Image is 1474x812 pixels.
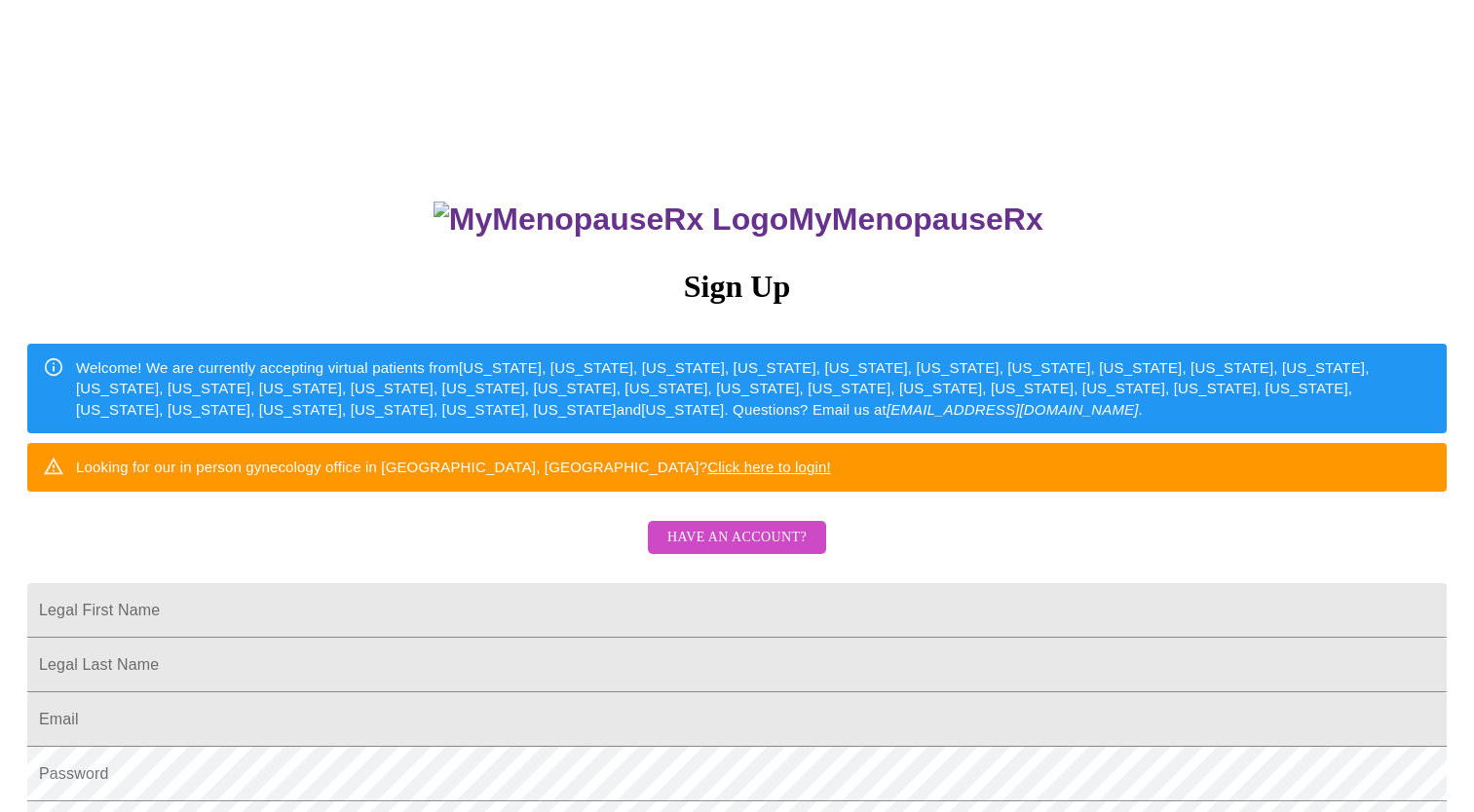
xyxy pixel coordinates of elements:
a: Have an account? [643,541,831,558]
span: Have an account? [667,526,807,550]
button: Have an account? [648,521,826,555]
img: MyMenopauseRx Logo [434,202,788,238]
h3: MyMenopauseRx [30,202,1448,238]
div: Welcome! We are currently accepting virtual patients from [US_STATE], [US_STATE], [US_STATE], [US... [76,350,1431,427]
h3: Sign Up [27,269,1447,305]
a: Click here to login! [707,459,831,475]
em: [EMAIL_ADDRESS][DOMAIN_NAME] [887,401,1139,418]
div: Looking for our in person gynecology office in [GEOGRAPHIC_DATA], [GEOGRAPHIC_DATA]? [76,449,831,485]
